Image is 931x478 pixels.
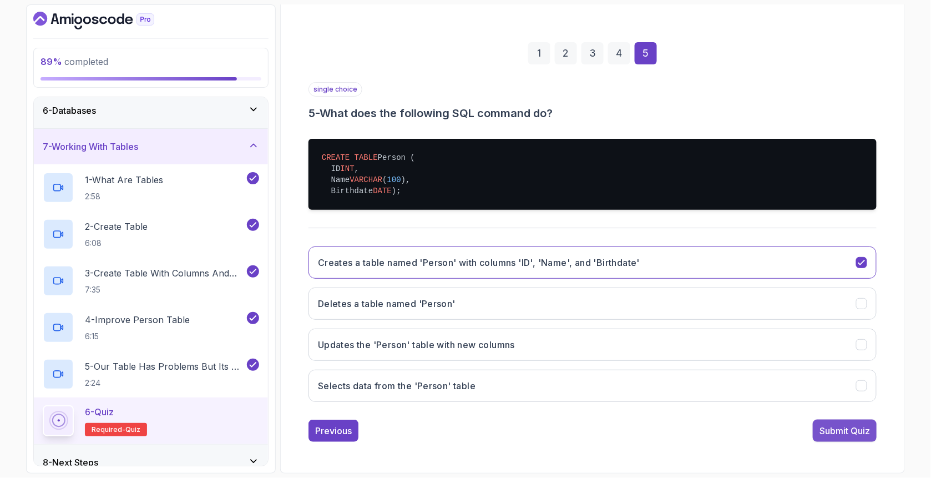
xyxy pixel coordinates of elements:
[85,191,163,202] p: 2:58
[85,360,245,373] p: 5 - Our Table Has Problems But Its Ok For Now
[308,370,877,402] button: Selects data from the 'Person' table
[813,420,877,442] button: Submit Quiz
[92,425,125,434] span: Required-
[85,266,245,280] p: 3 - Create Table With Columns And Datatypes
[43,456,98,469] h3: 8 - Next Steps
[43,265,259,296] button: 3-Create Table With Columns And Datatypes7:35
[635,42,657,64] div: 5
[125,425,140,434] span: quiz
[581,42,604,64] div: 3
[43,359,259,390] button: 5-Our Table Has Problems But Its Ok For Now2:24
[33,12,180,29] a: Dashboard
[350,175,382,184] span: VARCHAR
[34,129,268,164] button: 7-Working With Tables
[322,153,350,162] span: CREATE
[355,153,378,162] span: TABLE
[85,284,245,295] p: 7:35
[341,164,355,173] span: INT
[308,288,877,320] button: Deletes a table named 'Person'
[41,56,108,67] span: completed
[85,173,163,187] p: 1 - What Are Tables
[43,140,138,153] h3: 7 - Working With Tables
[85,313,190,326] p: 4 - Improve Person Table
[318,379,475,393] h3: Selects data from the 'Person' table
[308,105,877,121] h3: 5 - What does the following SQL command do?
[308,420,358,442] button: Previous
[315,424,352,437] div: Previous
[85,331,190,342] p: 6:15
[318,338,515,351] h3: Updates the 'Person' table with new columns
[318,297,456,310] h3: Deletes a table named 'Person'
[528,42,550,64] div: 1
[819,424,870,437] div: Submit Quiz
[373,187,392,195] span: DATE
[34,93,268,128] button: 6-Databases
[85,220,148,233] p: 2 - Create Table
[555,42,577,64] div: 2
[85,238,148,249] p: 6:08
[387,175,401,184] span: 100
[43,172,259,203] button: 1-What Are Tables2:58
[308,246,877,279] button: Creates a table named 'Person' with columns 'ID', 'Name', and 'Birthdate'
[85,405,114,419] p: 6 - Quiz
[308,82,362,97] p: single choice
[85,378,245,389] p: 2:24
[43,219,259,250] button: 2-Create Table6:08
[43,104,96,117] h3: 6 - Databases
[43,312,259,343] button: 4-Improve Person Table6:15
[308,329,877,361] button: Updates the 'Person' table with new columns
[308,139,877,210] pre: Person ( ID , Name ( ), Birthdate );
[41,56,62,67] span: 89 %
[318,256,640,269] h3: Creates a table named 'Person' with columns 'ID', 'Name', and 'Birthdate'
[608,42,630,64] div: 4
[43,405,259,436] button: 6-QuizRequired-quiz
